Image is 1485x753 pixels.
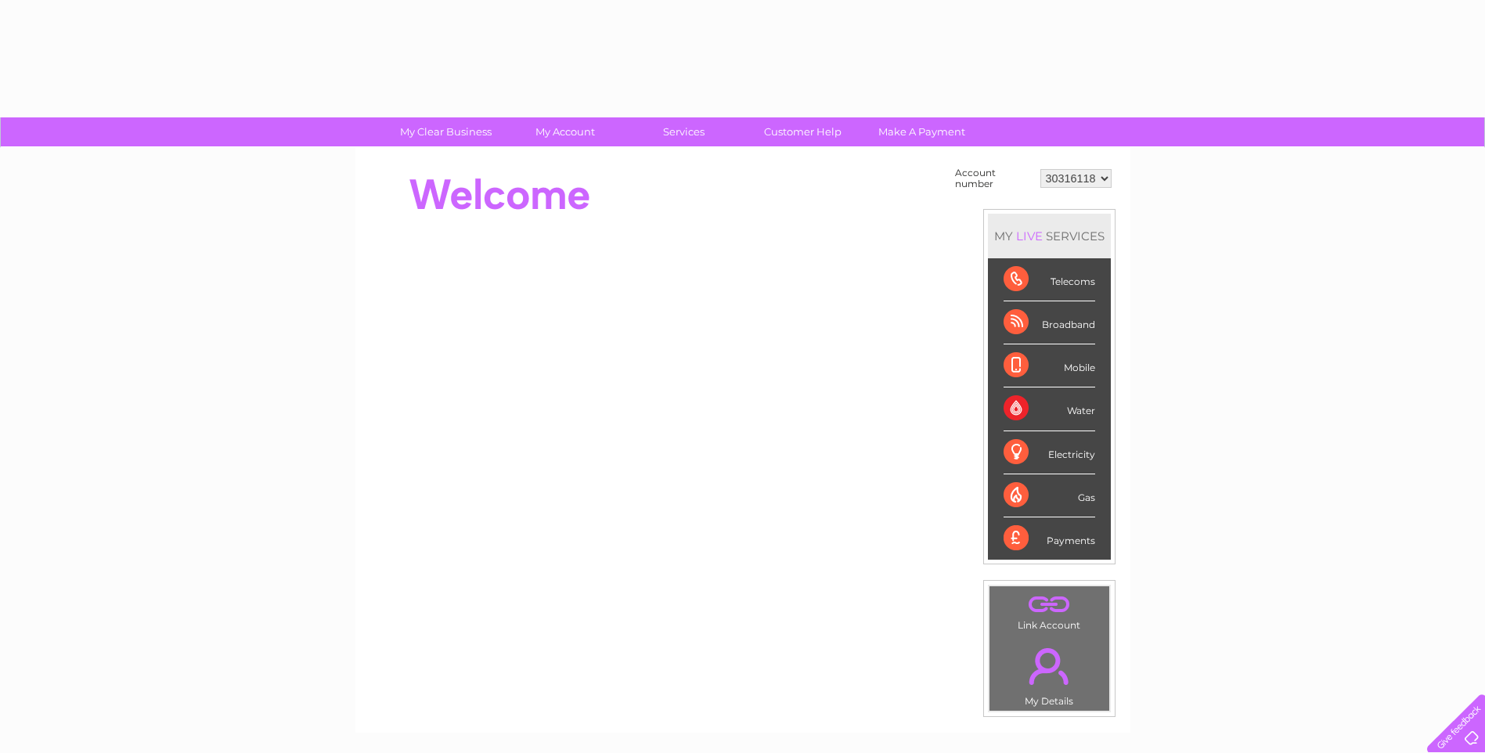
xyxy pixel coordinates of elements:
a: Make A Payment [857,117,986,146]
div: Gas [1004,474,1095,517]
a: . [993,639,1105,694]
div: Mobile [1004,344,1095,387]
a: . [993,590,1105,618]
a: My Account [500,117,629,146]
a: Services [619,117,748,146]
div: Water [1004,387,1095,431]
div: LIVE [1013,229,1046,243]
div: Broadband [1004,301,1095,344]
td: Account number [951,164,1036,193]
div: MY SERVICES [988,214,1111,258]
a: Customer Help [738,117,867,146]
a: My Clear Business [381,117,510,146]
td: Link Account [989,585,1110,635]
div: Payments [1004,517,1095,560]
div: Electricity [1004,431,1095,474]
div: Telecoms [1004,258,1095,301]
td: My Details [989,635,1110,712]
